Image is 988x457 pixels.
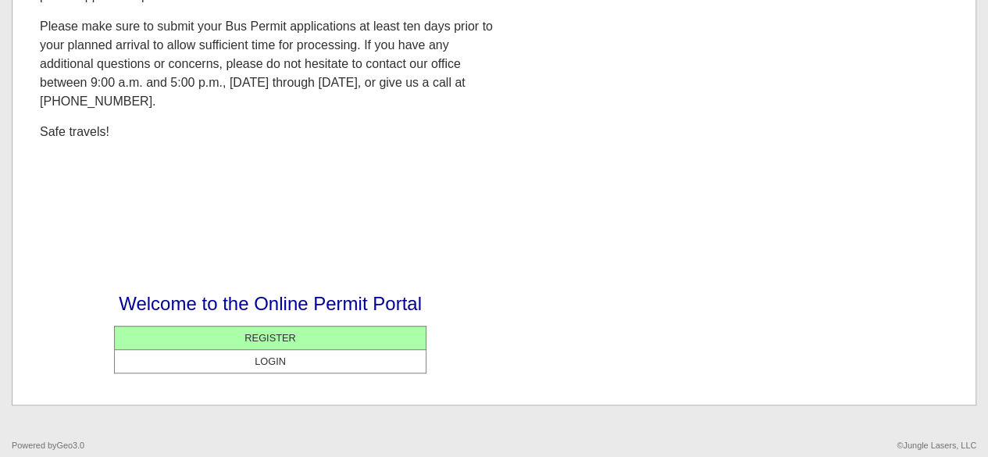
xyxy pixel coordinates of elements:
[119,330,422,345] center: REGISTER
[40,125,109,138] span: Safe travels!
[119,354,422,369] center: LOGIN
[897,441,976,451] p: ©
[56,441,84,450] a: Geo3.0
[40,20,493,108] span: Please make sure to submit your Bus Permit applications at least ten days prior to your planned a...
[119,293,422,314] span: Welcome to the Online Permit Portal
[12,441,84,451] p: Powered by
[903,441,976,450] a: Jungle Lasers, LLC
